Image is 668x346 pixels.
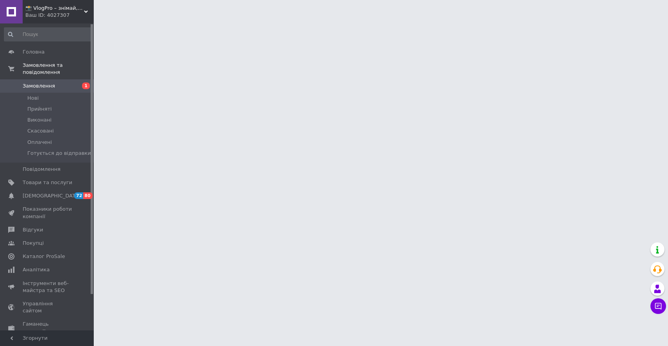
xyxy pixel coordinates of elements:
[23,62,94,76] span: Замовлення та повідомлення
[23,266,50,273] span: Аналітика
[23,321,72,335] span: Гаманець компанії
[4,27,92,41] input: Пошук
[23,253,65,260] span: Каталог ProSale
[23,82,55,90] span: Замовлення
[23,300,72,314] span: Управління сайтом
[23,179,72,186] span: Товари та послуги
[23,240,44,247] span: Покупці
[27,95,39,102] span: Нові
[23,226,43,233] span: Відгуки
[23,206,72,220] span: Показники роботи компанії
[27,150,91,157] span: Готується до відправки
[650,298,666,314] button: Чат з покупцем
[27,117,52,124] span: Виконані
[27,106,52,113] span: Прийняті
[74,192,83,199] span: 72
[25,12,94,19] div: Ваш ID: 4027307
[23,166,61,173] span: Повідомлення
[83,192,92,199] span: 80
[23,48,45,56] span: Головна
[27,139,52,146] span: Оплачені
[82,82,90,89] span: 1
[27,127,54,134] span: Скасовані
[25,5,84,12] span: 📸 VlogPro – знімай, редагуй, вражай!
[23,192,80,199] span: [DEMOGRAPHIC_DATA]
[23,280,72,294] span: Інструменти веб-майстра та SEO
